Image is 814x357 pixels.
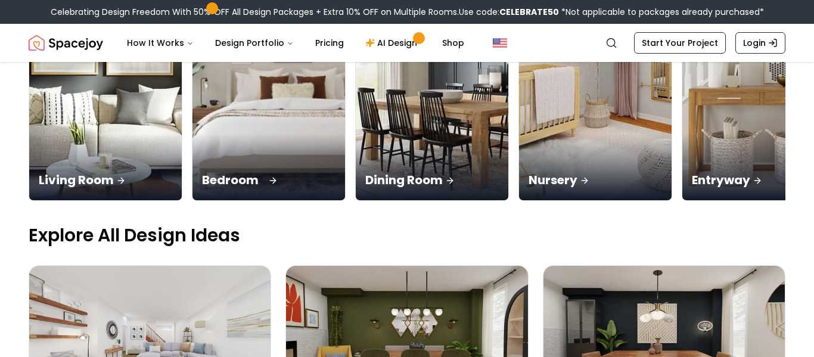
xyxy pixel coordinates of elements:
[206,31,303,55] button: Design Portfolio
[433,31,474,55] a: Shop
[499,6,559,18] b: CELEBRATE50
[29,31,103,55] a: Spacejoy
[493,36,507,50] img: United States
[117,31,474,55] nav: Main
[51,6,764,18] div: Celebrating Design Freedom With 50% OFF All Design Packages + Extra 10% OFF on Multiple Rooms.
[735,32,785,54] a: Login
[356,31,430,55] a: AI Design
[29,225,785,246] p: Explore All Design Ideas
[202,172,335,188] p: Bedroom
[306,31,353,55] a: Pricing
[117,31,203,55] button: How It Works
[459,6,559,18] span: Use code:
[559,6,764,18] span: *Not applicable to packages already purchased*
[634,32,726,54] a: Start Your Project
[39,172,172,188] p: Living Room
[29,24,785,62] nav: Global
[529,172,662,188] p: Nursery
[29,31,103,55] img: Spacejoy Logo
[365,172,499,188] p: Dining Room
